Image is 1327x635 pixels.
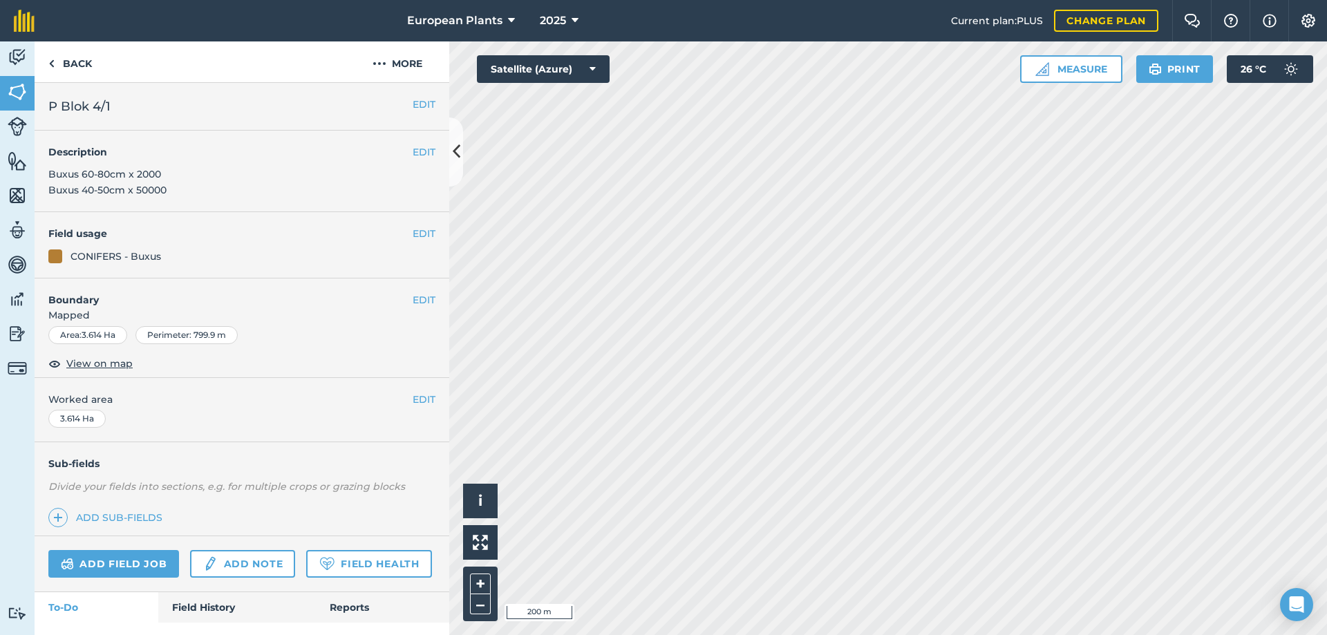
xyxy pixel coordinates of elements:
[1280,588,1313,621] div: Open Intercom Messenger
[1223,14,1239,28] img: A question mark icon
[316,592,449,623] a: Reports
[48,55,55,72] img: svg+xml;base64,PHN2ZyB4bWxucz0iaHR0cDovL3d3dy53My5vcmcvMjAwMC9zdmciIHdpZHRoPSI5IiBoZWlnaHQ9IjI0Ii...
[48,392,435,407] span: Worked area
[1184,14,1201,28] img: Two speech bubbles overlapping with the left bubble in the forefront
[158,592,315,623] a: Field History
[8,359,27,378] img: svg+xml;base64,PD94bWwgdmVyc2lvbj0iMS4wIiBlbmNvZGluZz0idXRmLTgiPz4KPCEtLSBHZW5lcmF0b3I6IEFkb2JlIE...
[48,326,127,344] div: Area : 3.614 Ha
[48,144,435,160] h4: Description
[53,509,63,526] img: svg+xml;base64,PHN2ZyB4bWxucz0iaHR0cDovL3d3dy53My5vcmcvMjAwMC9zdmciIHdpZHRoPSIxNCIgaGVpZ2h0PSIyNC...
[70,249,161,264] div: CONIFERS - Buxus
[35,592,158,623] a: To-Do
[48,550,179,578] a: Add field job
[477,55,610,83] button: Satellite (Azure)
[1241,55,1266,83] span: 26 ° C
[48,168,167,196] span: Buxus 60-80cm x 2000 Buxus 40-50cm x 50000
[473,535,488,550] img: Four arrows, one pointing top left, one top right, one bottom right and the last bottom left
[478,492,482,509] span: i
[35,456,449,471] h4: Sub-fields
[373,55,386,72] img: svg+xml;base64,PHN2ZyB4bWxucz0iaHR0cDovL3d3dy53My5vcmcvMjAwMC9zdmciIHdpZHRoPSIyMCIgaGVpZ2h0PSIyNC...
[203,556,218,572] img: svg+xml;base64,PD94bWwgdmVyc2lvbj0iMS4wIiBlbmNvZGluZz0idXRmLTgiPz4KPCEtLSBHZW5lcmF0b3I6IEFkb2JlIE...
[35,307,449,323] span: Mapped
[1149,61,1162,77] img: svg+xml;base64,PHN2ZyB4bWxucz0iaHR0cDovL3d3dy53My5vcmcvMjAwMC9zdmciIHdpZHRoPSIxOSIgaGVpZ2h0PSIyNC...
[413,144,435,160] button: EDIT
[61,556,74,572] img: svg+xml;base64,PD94bWwgdmVyc2lvbj0iMS4wIiBlbmNvZGluZz0idXRmLTgiPz4KPCEtLSBHZW5lcmF0b3I6IEFkb2JlIE...
[190,550,295,578] a: Add note
[8,82,27,102] img: svg+xml;base64,PHN2ZyB4bWxucz0iaHR0cDovL3d3dy53My5vcmcvMjAwMC9zdmciIHdpZHRoPSI1NiIgaGVpZ2h0PSI2MC...
[14,10,35,32] img: fieldmargin Logo
[8,151,27,171] img: svg+xml;base64,PHN2ZyB4bWxucz0iaHR0cDovL3d3dy53My5vcmcvMjAwMC9zdmciIHdpZHRoPSI1NiIgaGVpZ2h0PSI2MC...
[48,97,111,116] span: P Blok 4/1
[1277,55,1305,83] img: svg+xml;base64,PD94bWwgdmVyc2lvbj0iMS4wIiBlbmNvZGluZz0idXRmLTgiPz4KPCEtLSBHZW5lcmF0b3I6IEFkb2JlIE...
[1227,55,1313,83] button: 26 °C
[66,356,133,371] span: View on map
[470,574,491,594] button: +
[48,480,405,493] em: Divide your fields into sections, e.g. for multiple crops or grazing blocks
[8,47,27,68] img: svg+xml;base64,PD94bWwgdmVyc2lvbj0iMS4wIiBlbmNvZGluZz0idXRmLTgiPz4KPCEtLSBHZW5lcmF0b3I6IEFkb2JlIE...
[8,220,27,240] img: svg+xml;base64,PD94bWwgdmVyc2lvbj0iMS4wIiBlbmNvZGluZz0idXRmLTgiPz4KPCEtLSBHZW5lcmF0b3I6IEFkb2JlIE...
[407,12,502,29] span: European Plants
[1263,12,1277,29] img: svg+xml;base64,PHN2ZyB4bWxucz0iaHR0cDovL3d3dy53My5vcmcvMjAwMC9zdmciIHdpZHRoPSIxNyIgaGVpZ2h0PSIxNy...
[470,594,491,614] button: –
[1020,55,1122,83] button: Measure
[35,41,106,82] a: Back
[540,12,566,29] span: 2025
[8,185,27,206] img: svg+xml;base64,PHN2ZyB4bWxucz0iaHR0cDovL3d3dy53My5vcmcvMjAwMC9zdmciIHdpZHRoPSI1NiIgaGVpZ2h0PSI2MC...
[8,607,27,620] img: svg+xml;base64,PD94bWwgdmVyc2lvbj0iMS4wIiBlbmNvZGluZz0idXRmLTgiPz4KPCEtLSBHZW5lcmF0b3I6IEFkb2JlIE...
[135,326,238,344] div: Perimeter : 799.9 m
[413,292,435,307] button: EDIT
[463,484,498,518] button: i
[413,392,435,407] button: EDIT
[8,289,27,310] img: svg+xml;base64,PD94bWwgdmVyc2lvbj0iMS4wIiBlbmNvZGluZz0idXRmLTgiPz4KPCEtLSBHZW5lcmF0b3I6IEFkb2JlIE...
[48,226,413,241] h4: Field usage
[8,117,27,136] img: svg+xml;base64,PD94bWwgdmVyc2lvbj0iMS4wIiBlbmNvZGluZz0idXRmLTgiPz4KPCEtLSBHZW5lcmF0b3I6IEFkb2JlIE...
[346,41,449,82] button: More
[1054,10,1158,32] a: Change plan
[8,254,27,275] img: svg+xml;base64,PD94bWwgdmVyc2lvbj0iMS4wIiBlbmNvZGluZz0idXRmLTgiPz4KPCEtLSBHZW5lcmF0b3I6IEFkb2JlIE...
[413,226,435,241] button: EDIT
[1300,14,1317,28] img: A cog icon
[306,550,431,578] a: Field Health
[48,508,168,527] a: Add sub-fields
[48,355,133,372] button: View on map
[951,13,1043,28] span: Current plan : PLUS
[8,323,27,344] img: svg+xml;base64,PD94bWwgdmVyc2lvbj0iMS4wIiBlbmNvZGluZz0idXRmLTgiPz4KPCEtLSBHZW5lcmF0b3I6IEFkb2JlIE...
[48,355,61,372] img: svg+xml;base64,PHN2ZyB4bWxucz0iaHR0cDovL3d3dy53My5vcmcvMjAwMC9zdmciIHdpZHRoPSIxOCIgaGVpZ2h0PSIyNC...
[413,97,435,112] button: EDIT
[1136,55,1214,83] button: Print
[35,278,413,307] h4: Boundary
[1035,62,1049,76] img: Ruler icon
[48,410,106,428] div: 3.614 Ha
